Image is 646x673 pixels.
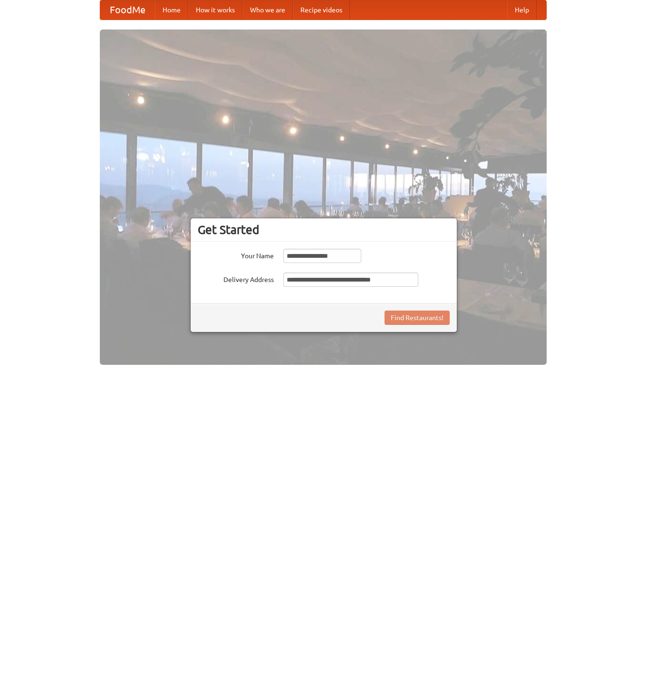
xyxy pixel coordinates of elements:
[293,0,350,20] a: Recipe videos
[155,0,188,20] a: Home
[188,0,242,20] a: How it works
[198,223,450,237] h3: Get Started
[507,0,537,20] a: Help
[198,249,274,261] label: Your Name
[100,0,155,20] a: FoodMe
[385,311,450,325] button: Find Restaurants!
[242,0,293,20] a: Who we are
[198,273,274,284] label: Delivery Address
